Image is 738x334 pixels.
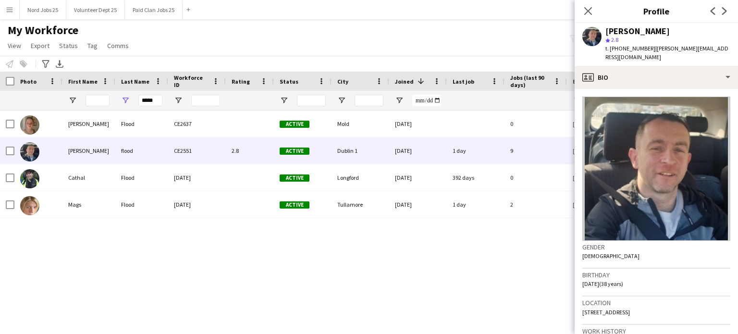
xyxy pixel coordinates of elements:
span: Active [280,201,309,209]
button: Volunteer Dept 25 [66,0,125,19]
button: Open Filter Menu [121,96,130,105]
a: Comms [103,39,133,52]
span: Last Name [121,78,149,85]
div: CE2637 [168,111,226,137]
button: Paid Clan Jobs 25 [125,0,183,19]
a: Status [55,39,82,52]
a: Tag [84,39,101,52]
span: Email [573,78,588,85]
span: t. [PHONE_NUMBER] [605,45,655,52]
a: Export [27,39,53,52]
app-action-btn: Export XLSX [54,58,65,70]
div: 2.8 [226,137,274,164]
div: [PERSON_NAME] [62,137,115,164]
div: 1 day [447,191,504,218]
div: [DATE] [389,164,447,191]
div: Mags [62,191,115,218]
img: Crew avatar or photo [582,97,730,241]
span: Workforce ID [174,74,209,88]
span: Photo [20,78,37,85]
div: Dublin 1 [332,137,389,164]
div: flood [115,137,168,164]
div: Flood [115,111,168,137]
div: 9 [504,137,567,164]
span: Active [280,121,309,128]
div: 1 day [447,137,504,164]
button: Open Filter Menu [280,96,288,105]
h3: Gender [582,243,730,251]
h3: Location [582,298,730,307]
button: Open Filter Menu [337,96,346,105]
div: [DATE] [168,164,226,191]
h3: Birthday [582,271,730,279]
div: [PERSON_NAME] [62,111,115,137]
div: 2 [504,191,567,218]
span: Tag [87,41,98,50]
button: Open Filter Menu [573,96,581,105]
input: Joined Filter Input [412,95,441,106]
span: [DATE] (38 years) [582,280,623,287]
span: Export [31,41,49,50]
span: Status [59,41,78,50]
span: | [PERSON_NAME][EMAIL_ADDRESS][DOMAIN_NAME] [605,45,728,61]
div: [DATE] [389,191,447,218]
div: Flood [115,164,168,191]
div: [PERSON_NAME] [605,27,670,36]
span: Jobs (last 90 days) [510,74,550,88]
div: 0 [504,164,567,191]
span: [STREET_ADDRESS] [582,309,630,316]
img: Cathal Flood [20,169,39,188]
button: Nord Jobs 25 [20,0,66,19]
span: First Name [68,78,98,85]
span: [DEMOGRAPHIC_DATA] [582,252,640,260]
span: Comms [107,41,129,50]
input: Workforce ID Filter Input [191,95,220,106]
div: Tullamore [332,191,389,218]
span: City [337,78,348,85]
div: [DATE] [168,191,226,218]
input: City Filter Input [355,95,383,106]
a: View [4,39,25,52]
div: Flood [115,191,168,218]
span: Joined [395,78,414,85]
span: My Workforce [8,23,78,37]
div: Cathal [62,164,115,191]
span: View [8,41,21,50]
img: Mags Flood [20,196,39,215]
button: Open Filter Menu [174,96,183,105]
button: Open Filter Menu [68,96,77,105]
div: Mold [332,111,389,137]
app-action-btn: Advanced filters [40,58,51,70]
button: Open Filter Menu [395,96,404,105]
span: 2.8 [611,36,618,43]
div: Bio [575,66,738,89]
div: 0 [504,111,567,137]
h3: Profile [575,5,738,17]
span: Last job [453,78,474,85]
img: chris flood [20,142,39,161]
div: [DATE] [389,137,447,164]
span: Active [280,148,309,155]
div: [DATE] [389,111,447,137]
div: 392 days [447,164,504,191]
div: Longford [332,164,389,191]
input: Last Name Filter Input [138,95,162,106]
img: Meghan Flood [20,115,39,135]
span: Rating [232,78,250,85]
span: Status [280,78,298,85]
span: Active [280,174,309,182]
input: First Name Filter Input [86,95,110,106]
div: CE2551 [168,137,226,164]
input: Status Filter Input [297,95,326,106]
